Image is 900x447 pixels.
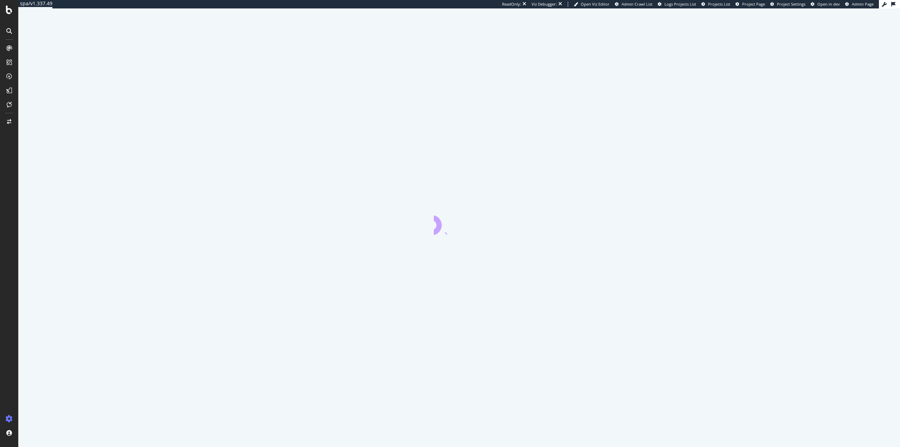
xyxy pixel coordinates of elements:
[701,1,730,7] a: Projects List
[622,1,652,7] span: Admin Crawl List
[532,1,557,7] div: Viz Debugger:
[574,1,610,7] a: Open Viz Editor
[852,1,874,7] span: Admin Page
[502,1,521,7] div: ReadOnly:
[708,1,730,7] span: Projects List
[434,210,484,235] div: animation
[845,1,874,7] a: Admin Page
[777,1,805,7] span: Project Settings
[615,1,652,7] a: Admin Crawl List
[735,1,765,7] a: Project Page
[811,1,840,7] a: Open in dev
[817,1,840,7] span: Open in dev
[658,1,696,7] a: Logs Projects List
[770,1,805,7] a: Project Settings
[742,1,765,7] span: Project Page
[664,1,696,7] span: Logs Projects List
[581,1,610,7] span: Open Viz Editor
